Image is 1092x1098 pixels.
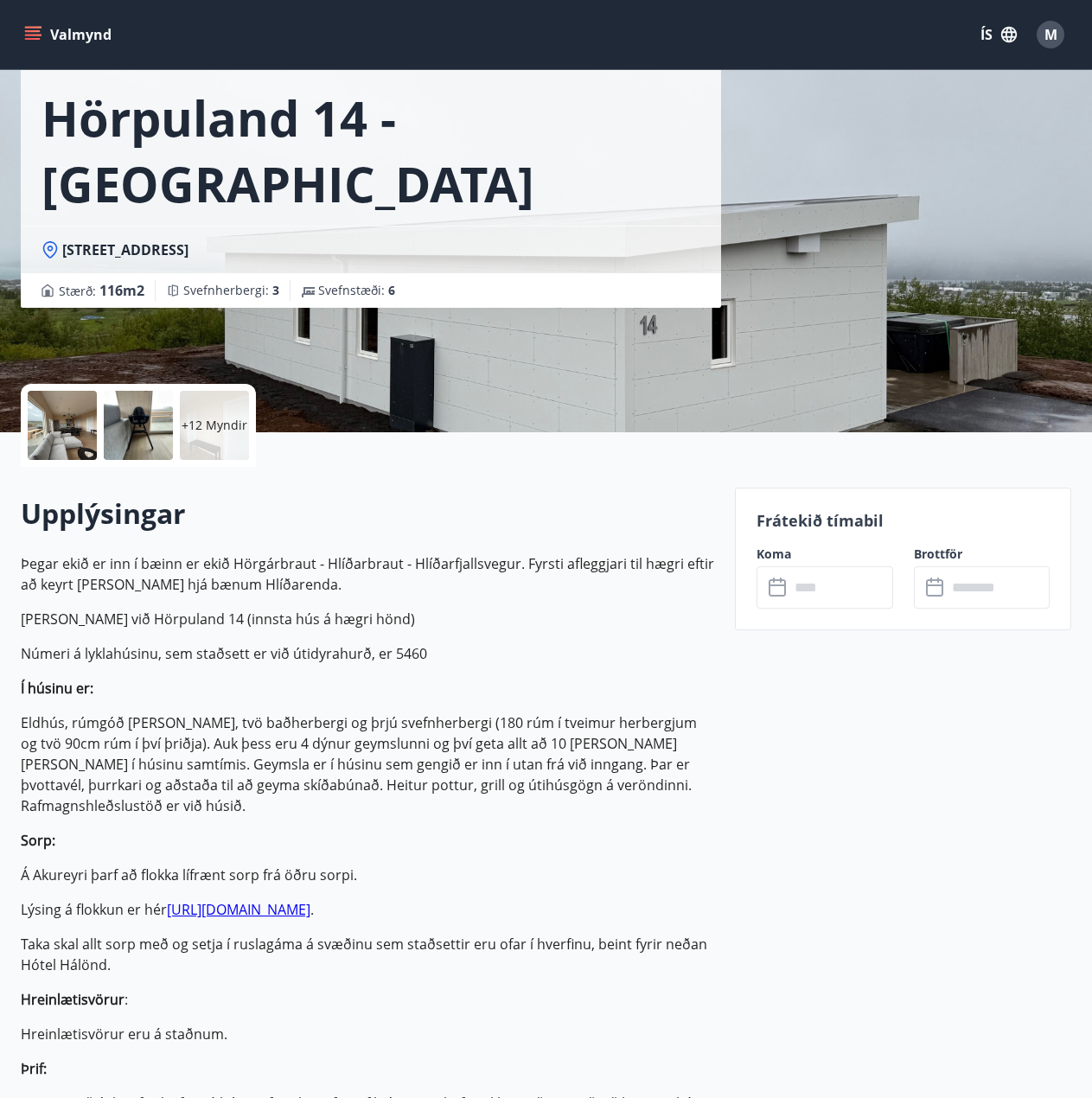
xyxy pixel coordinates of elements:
[757,546,893,563] label: Koma
[21,679,93,698] strong: Í húsinu er:
[21,609,714,629] p: [PERSON_NAME] við Hörpuland 14 (innsta hús á hægri hönd)
[21,1024,714,1044] p: Hreinlætisvörur eru á staðnum.
[21,1059,47,1078] strong: Þrif:
[42,85,700,216] h1: Hörpuland 14 - [GEOGRAPHIC_DATA]
[21,495,714,533] h2: Upplýsingar
[99,281,144,300] span: 116 m2
[21,712,714,816] p: Eldhús, rúmgóð [PERSON_NAME], tvö baðherbergi og þrjú svefnherbergi (180 rúm í tveimur herbergjum...
[182,417,247,434] p: +12 Myndir
[21,899,714,920] p: Lýsing á flokkun er hér .
[914,546,1050,563] label: Brottför
[21,934,714,975] p: Taka skal allt sorp með og setja í ruslagáma á svæðinu sem staðsettir eru ofar í hverfinu, beint ...
[167,900,310,919] a: [URL][DOMAIN_NAME]
[1044,25,1057,44] span: M
[21,831,55,850] strong: Sorp:
[971,19,1026,50] button: ÍS
[21,989,714,1010] p: :
[21,990,125,1009] strong: Hreinlætisvörur
[1030,14,1071,55] button: M
[388,282,395,298] span: 6
[272,282,279,298] span: 3
[59,280,144,301] span: Stærð :
[21,865,714,885] p: Á Akureyri þarf að flokka lífrænt sorp frá öðru sorpi.
[757,509,1050,532] p: Frátekið tímabil
[21,19,118,50] button: menu
[183,282,279,299] span: Svefnherbergi :
[318,282,395,299] span: Svefnstæði :
[21,553,714,595] p: Þegar ekið er inn í bæinn er ekið Hörgárbraut - Hlíðarbraut - Hlíðarfjallsvegur. Fyrsti afleggjar...
[62,240,188,259] span: [STREET_ADDRESS]
[21,643,714,664] p: Númeri á lyklahúsinu, sem staðsett er við útidyrahurð, er 5460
